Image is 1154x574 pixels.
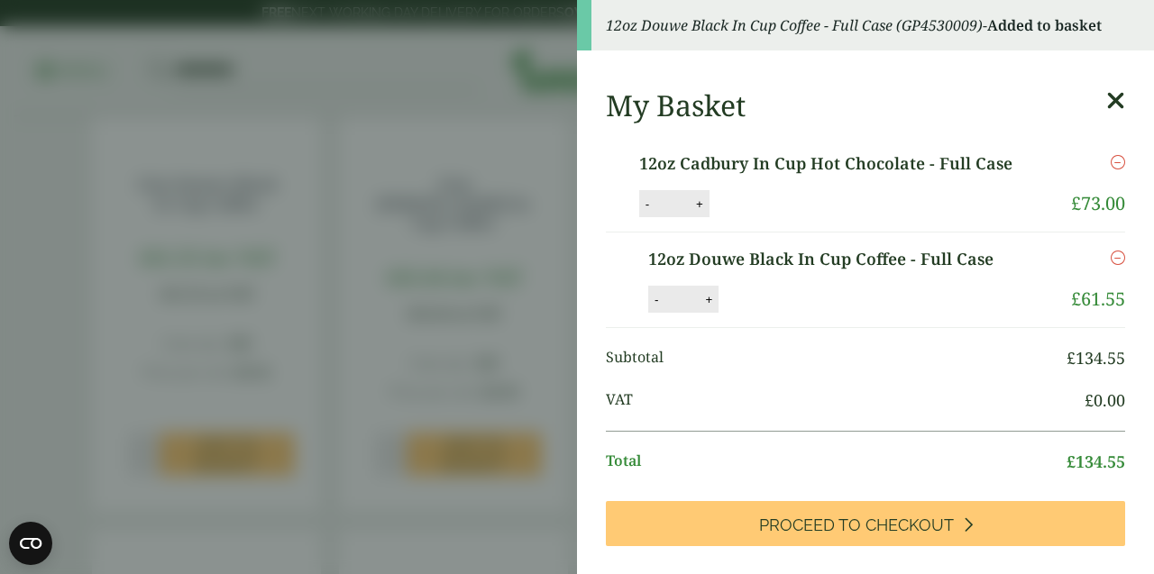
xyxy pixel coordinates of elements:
[1071,191,1081,215] span: £
[648,247,1032,271] a: 12oz Douwe Black In Cup Coffee - Full Case
[606,88,746,123] h2: My Basket
[609,247,652,275] img: 12oz Douwe Black In Cup Coffee-Full Case of-0
[987,15,1102,35] strong: Added to basket
[691,196,709,212] button: +
[1085,389,1125,411] bdi: 0.00
[606,346,1067,370] span: Subtotal
[1067,451,1076,472] span: £
[1067,347,1076,369] span: £
[649,292,664,307] button: -
[1067,451,1125,472] bdi: 134.55
[1071,191,1125,215] bdi: 73.00
[606,15,983,35] em: 12oz Douwe Black In Cup Coffee - Full Case (GP4530009)
[639,151,1042,176] a: 12oz Cadbury In Cup Hot Chocolate - Full Case
[1085,389,1094,411] span: £
[700,292,718,307] button: +
[1111,151,1125,173] a: Remove this item
[759,515,954,535] span: Proceed to Checkout
[9,522,52,565] button: Open CMP widget
[1067,347,1125,369] bdi: 134.55
[1111,247,1125,269] a: Remove this item
[606,388,1085,413] span: VAT
[640,196,655,212] button: -
[609,151,643,173] img: 12oz Cadbury In Cup Hot Chocolate -Full Case of-0
[1071,287,1125,311] bdi: 61.55
[1071,287,1081,311] span: £
[606,501,1125,546] a: Proceed to Checkout
[606,450,1067,474] span: Total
